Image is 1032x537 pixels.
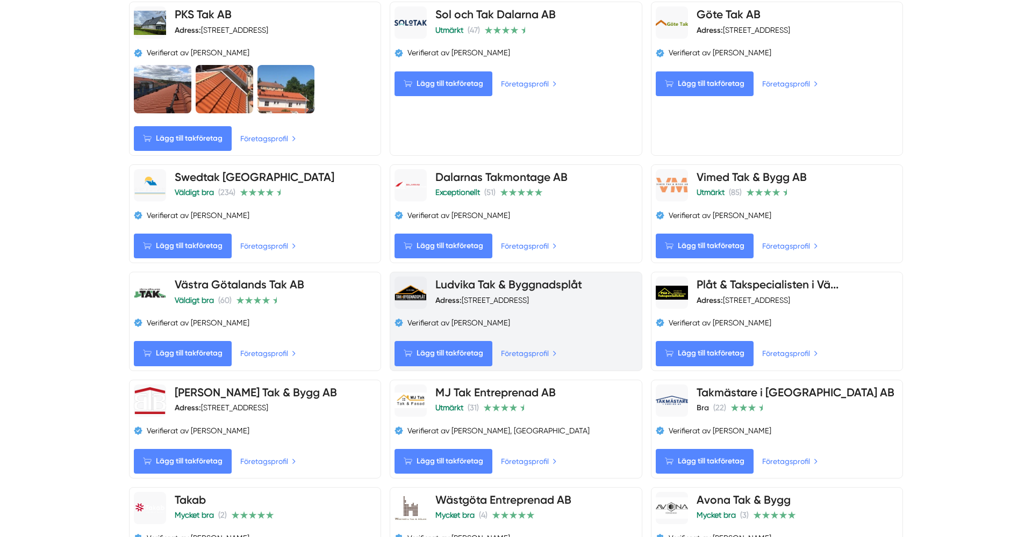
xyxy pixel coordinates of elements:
[257,65,315,113] img: Företagsbild på PKS Tak AB – Ett takföretag i Jönköpings län
[395,285,427,301] img: Ludvika Tak & Byggnadsplåt logotyp
[134,11,166,35] img: PKS Tak AB logotyp
[656,234,754,258] : Lägg till takföretag
[175,170,334,184] a: Swedtak [GEOGRAPHIC_DATA]
[435,493,571,506] a: Wästgöta Entreprenad AB
[134,65,191,113] img: Företagsbild på PKS Tak AB – Ett takföretag i Jönköpings län 2024
[395,20,427,26] img: Sol och Tak Dalarna AB logotyp
[175,511,214,519] span: Mycket bra
[395,71,492,96] : Lägg till takföretag
[468,26,480,34] span: (47)
[395,492,427,524] img: Wästgöta Entreprenad AB logotyp
[395,341,492,366] : Lägg till takföretag
[175,402,268,413] div: [STREET_ADDRESS]
[762,240,818,252] a: Företagsprofil
[669,210,771,221] span: Verifierat av [PERSON_NAME]
[435,295,462,305] strong: Adress:
[435,511,475,519] span: Mycket bra
[407,210,510,221] span: Verifierat av [PERSON_NAME]
[656,286,688,300] img: Plåt & Takspecialisten i Värmland AB logotyp
[762,455,818,467] a: Företagsprofil
[240,347,296,359] a: Företagsprofil
[147,425,249,436] span: Verifierat av [PERSON_NAME]
[697,403,709,412] span: Bra
[656,341,754,366] : Lägg till takföretag
[134,502,166,514] img: Takab logotyp
[501,347,557,359] a: Företagsprofil
[697,188,725,197] span: Utmärkt
[395,393,427,409] img: MJ Tak Entreprenad AB logotyp
[697,25,723,35] strong: Adress:
[175,493,206,506] a: Takab
[697,25,790,35] div: [STREET_ADDRESS]
[134,341,232,366] : Lägg till takföretag
[218,511,227,519] span: (2)
[501,240,557,252] a: Företagsprofil
[175,8,232,21] a: PKS Tak AB
[697,278,838,291] a: Plåt & Takspecialisten i Vä...
[147,317,249,328] span: Verifierat av [PERSON_NAME]
[175,25,268,35] div: [STREET_ADDRESS]
[479,511,488,519] span: (4)
[435,386,556,399] a: MJ Tak Entreprenad AB
[407,317,510,328] span: Verifierat av [PERSON_NAME]
[656,449,754,474] : Lägg till takföretag
[134,387,166,414] img: Bergströms Tak & Bygg AB logotyp
[134,234,232,258] : Lägg till takföretag
[395,182,427,189] img: Dalarnas Takmontage AB logotyp
[175,278,304,291] a: Västra Götalands Tak AB
[740,511,749,519] span: (3)
[435,170,568,184] a: Dalarnas Takmontage AB
[501,455,557,467] a: Företagsprofil
[147,47,249,58] span: Verifierat av [PERSON_NAME]
[134,176,166,195] img: Swedtak Skåne logotyp
[435,403,463,412] span: Utmärkt
[697,493,791,506] a: Avona Tak & Bygg
[240,133,296,144] a: Företagsprofil
[762,78,818,90] a: Företagsprofil
[175,296,214,304] span: Väldigt bra
[134,277,166,309] img: Västra Götalands Tak AB logotyp
[435,278,582,291] a: Ludvika Tak & Byggnadsplåt
[697,295,723,305] strong: Adress:
[656,497,688,519] img: Avona Tak & Bygg logotyp
[435,295,529,306] div: [STREET_ADDRESS]
[697,386,894,399] a: Takmästare i [GEOGRAPHIC_DATA] AB
[395,449,492,474] : Lägg till takföretag
[656,20,688,26] img: Göte Tak AB logotyp
[175,403,201,412] strong: Adress:
[134,126,232,151] : Lägg till takföretag
[669,425,771,436] span: Verifierat av [PERSON_NAME]
[240,455,296,467] a: Företagsprofil
[656,396,688,405] img: Takmästare i Sverige AB logotyp
[656,177,688,193] img: Vimed Tak & Bygg AB logotyp
[435,188,480,197] span: Exceptionellt
[218,296,232,304] span: (60)
[218,188,235,197] span: (234)
[435,8,556,21] a: Sol och Tak Dalarna AB
[175,25,201,35] strong: Adress:
[697,295,790,306] div: [STREET_ADDRESS]
[407,425,590,436] span: Verifierat av [PERSON_NAME], [GEOGRAPHIC_DATA]
[501,78,557,90] a: Företagsprofil
[407,47,510,58] span: Verifierat av [PERSON_NAME]
[713,403,726,412] span: (22)
[656,71,754,96] : Lägg till takföretag
[762,347,818,359] a: Företagsprofil
[147,210,249,221] span: Verifierat av [PERSON_NAME]
[669,47,771,58] span: Verifierat av [PERSON_NAME]
[729,188,742,197] span: (85)
[134,449,232,474] : Lägg till takföretag
[196,65,253,113] img: Företagsbild på PKS Tak AB – En takläggare i Jönköpings län
[175,386,337,399] a: [PERSON_NAME] Tak & Bygg AB
[435,26,463,34] span: Utmärkt
[697,170,807,184] a: Vimed Tak & Bygg AB
[395,234,492,258] : Lägg till takföretag
[697,8,761,21] a: Göte Tak AB
[468,403,479,412] span: (31)
[175,188,214,197] span: Väldigt bra
[669,317,771,328] span: Verifierat av [PERSON_NAME]
[484,188,496,197] span: (51)
[240,240,296,252] a: Företagsprofil
[697,511,736,519] span: Mycket bra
